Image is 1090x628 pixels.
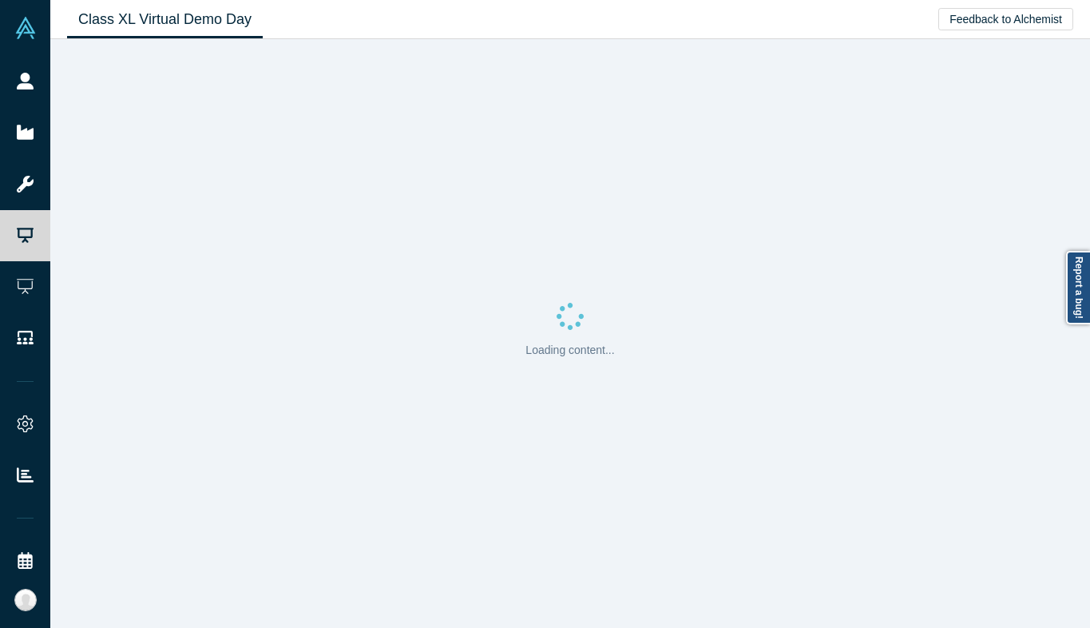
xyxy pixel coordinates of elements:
a: Class XL Virtual Demo Day [67,1,263,38]
p: Loading content... [525,342,614,359]
img: Katinka Harsányi's Account [14,589,37,611]
button: Feedback to Alchemist [938,8,1073,30]
a: Report a bug! [1066,251,1090,324]
img: Alchemist Vault Logo [14,17,37,39]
